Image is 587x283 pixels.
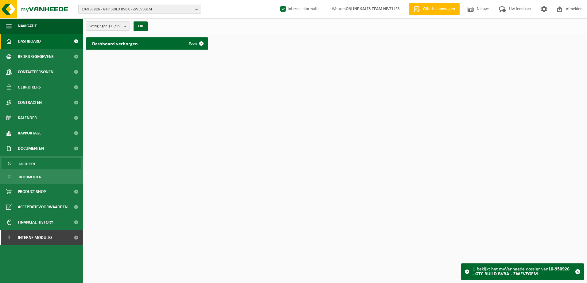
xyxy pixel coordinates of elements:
[18,110,37,126] span: Kalender
[422,6,457,12] span: Offerte aanvragen
[18,184,46,199] span: Product Shop
[18,34,41,49] span: Dashboard
[19,171,41,183] span: Documenten
[184,37,208,50] a: Toon
[18,215,53,230] span: Financial History
[82,5,193,14] span: 10-950926 - GTC BUILD BVBA - ZWEVEGEM
[86,37,144,49] h2: Dashboard verborgen
[346,7,400,11] strong: ONLINE SALES TEAM NIVELLES
[189,42,197,46] span: Toon
[18,230,52,245] span: Interne modules
[409,3,460,15] a: Offerte aanvragen
[472,264,572,280] div: U bekijkt het myVanheede dossier van
[279,5,320,14] label: Interne informatie
[18,18,37,34] span: Navigatie
[109,24,122,28] count: (15/15)
[2,171,81,183] a: Documenten
[18,64,53,80] span: Contactpersonen
[78,5,201,14] button: 10-950926 - GTC BUILD BVBA - ZWEVEGEM
[2,158,81,169] a: Facturen
[89,22,122,31] span: Vestigingen
[472,267,570,277] strong: 10-950926 - GTC BUILD BVBA - ZWEVEGEM
[18,49,54,64] span: Bedrijfsgegevens
[18,126,41,141] span: Rapportage
[134,21,148,31] button: OK
[86,21,130,31] button: Vestigingen(15/15)
[18,95,42,110] span: Contracten
[19,158,35,170] span: Facturen
[6,230,12,245] span: I
[18,199,68,215] span: Acceptatievoorwaarden
[18,141,44,156] span: Documenten
[18,80,41,95] span: Gebruikers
